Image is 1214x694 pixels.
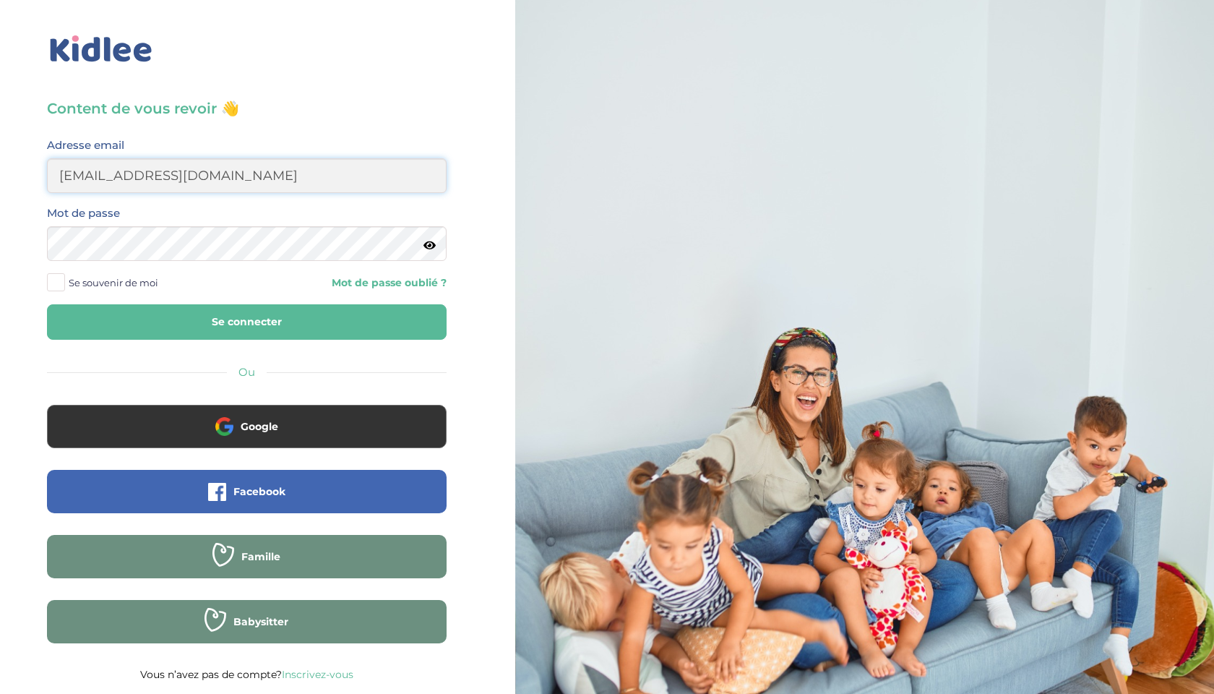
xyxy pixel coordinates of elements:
[241,419,278,434] span: Google
[233,484,285,499] span: Facebook
[47,405,447,448] button: Google
[47,304,447,340] button: Se connecter
[241,549,280,564] span: Famille
[215,417,233,435] img: google.png
[47,560,447,573] a: Famille
[233,614,288,629] span: Babysitter
[47,204,120,223] label: Mot de passe
[257,276,446,290] a: Mot de passe oublié ?
[47,98,447,119] h3: Content de vous revoir 👋
[208,483,226,501] img: facebook.png
[69,273,158,292] span: Se souvenir de moi
[47,470,447,513] button: Facebook
[47,429,447,443] a: Google
[47,665,447,684] p: Vous n’avez pas de compte?
[47,625,447,638] a: Babysitter
[238,365,255,379] span: Ou
[47,136,124,155] label: Adresse email
[282,668,353,681] a: Inscrivez-vous
[47,494,447,508] a: Facebook
[47,600,447,643] button: Babysitter
[47,158,447,193] input: Email
[47,535,447,578] button: Famille
[47,33,155,66] img: logo_kidlee_bleu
